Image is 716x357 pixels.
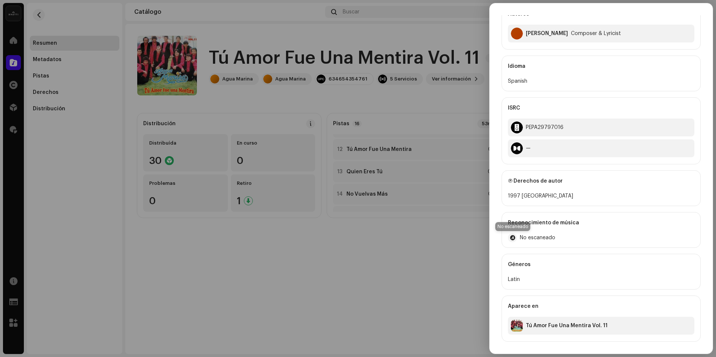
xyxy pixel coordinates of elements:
[508,171,694,192] div: Ⓟ Derechos de autor
[508,98,694,119] div: ISRC
[508,56,694,77] div: Idioma
[511,320,523,332] img: 2b38300a-2580-440f-98cb-f2c3704be8aa
[508,254,694,275] div: Géneros
[526,323,607,329] div: Tú Amor Fue Una Mentira Vol. 11
[508,192,694,200] div: 1997 [GEOGRAPHIC_DATA]
[508,296,694,317] div: Aparece en
[571,31,621,37] div: Composer & Lyricist
[508,77,694,86] div: Spanish
[508,275,694,284] div: Latin
[520,235,555,241] span: No escaneado
[526,124,563,130] div: PEPA29797016
[508,212,694,233] div: Reconocimiento de música
[526,145,531,151] div: —
[526,31,568,37] div: Willy Sanchez Estrada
